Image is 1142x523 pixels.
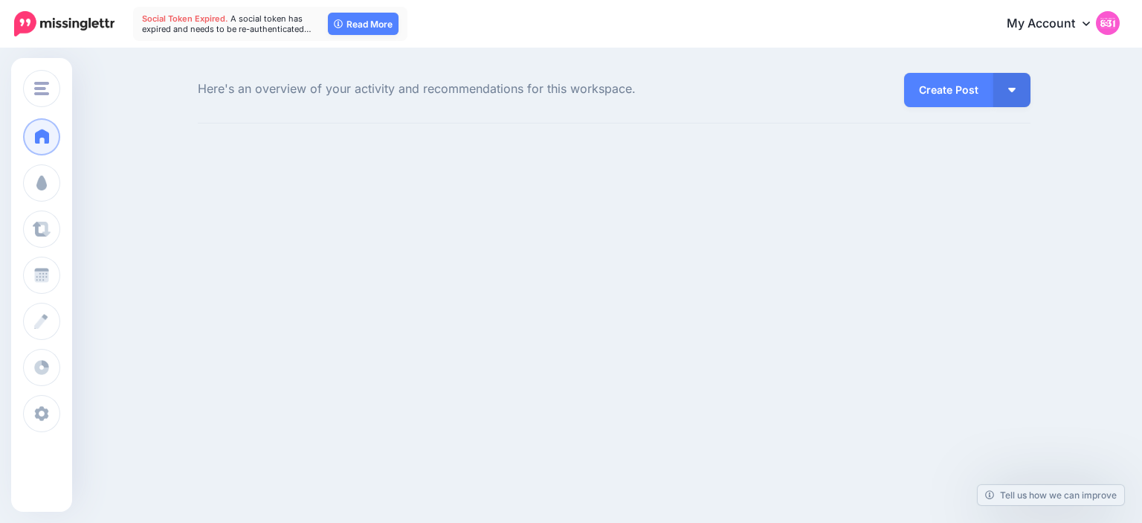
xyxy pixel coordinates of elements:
[328,13,399,35] a: Read More
[142,13,312,34] span: A social token has expired and needs to be re-authenticated…
[14,11,114,36] img: Missinglettr
[904,73,993,107] a: Create Post
[992,6,1120,42] a: My Account
[198,80,746,99] span: Here's an overview of your activity and recommendations for this workspace.
[34,82,49,95] img: menu.png
[142,13,228,24] span: Social Token Expired.
[978,485,1124,505] a: Tell us how we can improve
[1008,88,1016,92] img: arrow-down-white.png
